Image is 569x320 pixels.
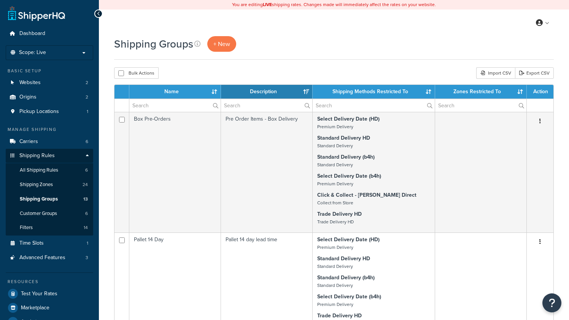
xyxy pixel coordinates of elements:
[221,85,313,99] th: Description: activate to sort column ascending
[114,37,193,51] h1: Shipping Groups
[6,279,93,285] div: Resources
[317,274,375,282] strong: Standard Delivery (b4h)
[19,255,65,261] span: Advanced Features
[317,236,380,244] strong: Select Delivery Date (HD)
[6,178,93,192] a: Shipping Zones 24
[19,30,45,37] span: Dashboard
[317,301,353,308] small: Premium Delivery
[19,153,55,159] span: Shipping Rules
[6,236,93,250] a: Time Slots 1
[317,244,353,251] small: Premium Delivery
[129,112,221,232] td: Box Pre-Orders
[6,221,93,235] li: Filters
[542,293,561,312] button: Open Resource Center
[221,112,313,232] td: Pre Order Items - Box Delivery
[19,139,38,145] span: Carriers
[86,94,88,100] span: 2
[6,90,93,104] a: Origins 2
[20,181,53,188] span: Shipping Zones
[317,123,353,130] small: Premium Delivery
[6,105,93,119] li: Pickup Locations
[317,180,353,187] small: Premium Delivery
[86,255,88,261] span: 3
[313,99,434,112] input: Search
[6,287,93,301] a: Test Your Rates
[6,251,93,265] li: Advanced Features
[19,240,44,247] span: Time Slots
[6,135,93,149] a: Carriers 6
[6,192,93,206] li: Shipping Groups
[221,99,312,112] input: Search
[19,49,46,56] span: Scope: Live
[83,196,88,202] span: 13
[317,293,381,301] strong: Select Delivery Date (b4h)
[21,291,57,297] span: Test Your Rates
[6,207,93,221] li: Customer Groups
[317,115,380,123] strong: Select Delivery Date (HD)
[20,224,33,231] span: Filters
[85,210,88,217] span: 6
[6,76,93,90] a: Websites 2
[129,85,221,99] th: Name: activate to sort column ascending
[317,255,370,263] strong: Standard Delivery HD
[6,27,93,41] a: Dashboard
[83,181,88,188] span: 24
[19,108,59,115] span: Pickup Locations
[317,191,416,199] strong: Click & Collect - [PERSON_NAME] Direct
[86,80,88,86] span: 2
[317,172,381,180] strong: Select Delivery Date (b4h)
[6,68,93,74] div: Basic Setup
[6,251,93,265] a: Advanced Features 3
[6,149,93,236] li: Shipping Rules
[84,224,88,231] span: 14
[21,305,49,311] span: Marketplace
[114,67,159,79] button: Bulk Actions
[6,135,93,149] li: Carriers
[6,301,93,315] a: Marketplace
[129,99,221,112] input: Search
[317,263,353,270] small: Standard Delivery
[20,196,58,202] span: Shipping Groups
[6,163,93,177] a: All Shipping Rules 6
[6,105,93,119] a: Pickup Locations 1
[6,76,93,90] li: Websites
[317,218,354,225] small: Trade Delivery HD
[20,167,58,174] span: All Shipping Rules
[19,80,41,86] span: Websites
[6,236,93,250] li: Time Slots
[317,282,353,289] small: Standard Delivery
[6,207,93,221] a: Customer Groups 6
[86,139,88,145] span: 6
[8,6,65,21] a: ShipperHQ Home
[313,85,435,99] th: Shipping Methods Restricted To: activate to sort column ascending
[213,40,230,48] span: + New
[6,90,93,104] li: Origins
[435,85,527,99] th: Zones Restricted To: activate to sort column ascending
[85,167,88,174] span: 6
[527,85,553,99] th: Action
[317,153,375,161] strong: Standard Delivery (b4h)
[19,94,37,100] span: Origins
[87,240,88,247] span: 1
[317,312,362,320] strong: Trade Delivery HD
[317,161,353,168] small: Standard Delivery
[20,210,57,217] span: Customer Groups
[6,178,93,192] li: Shipping Zones
[476,67,515,79] div: Import CSV
[317,199,353,206] small: Collect from Store
[435,99,526,112] input: Search
[317,142,353,149] small: Standard Delivery
[6,163,93,177] li: All Shipping Rules
[263,1,272,8] b: LIVE
[6,126,93,133] div: Manage Shipping
[6,192,93,206] a: Shipping Groups 13
[207,36,236,52] a: + New
[317,210,362,218] strong: Trade Delivery HD
[6,221,93,235] a: Filters 14
[6,149,93,163] a: Shipping Rules
[87,108,88,115] span: 1
[317,134,370,142] strong: Standard Delivery HD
